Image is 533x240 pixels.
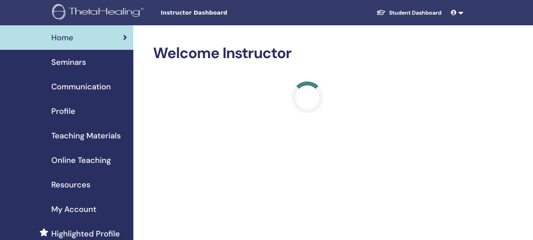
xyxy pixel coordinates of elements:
[51,154,111,166] span: Online Teaching
[370,6,448,20] a: Student Dashboard
[51,105,75,117] span: Profile
[51,56,86,68] span: Seminars
[52,4,146,22] img: logo.png
[51,130,121,142] span: Teaching Materials
[161,9,279,17] span: Instructor Dashboard
[51,32,73,43] span: Home
[376,9,386,16] img: graduation-cap-white.svg
[51,81,111,93] span: Communication
[51,203,96,215] span: My Account
[153,44,462,62] h2: Welcome Instructor
[51,228,120,240] span: Highlighted Profile
[51,179,90,191] span: Resources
